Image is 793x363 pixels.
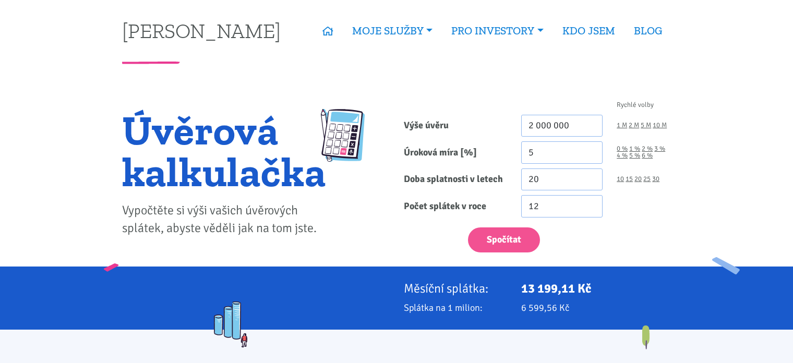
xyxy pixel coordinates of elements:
a: 2 M [629,122,639,129]
a: 10 M [653,122,667,129]
a: 1 % [629,146,640,152]
p: Splátka na 1 milion: [404,300,507,315]
p: 13 199,11 Kč [521,281,671,296]
a: 4 % [617,152,628,159]
p: Vypočtěte si výši vašich úvěrových splátek, abyste věděli jak na tom jste. [122,202,326,237]
a: 30 [652,176,659,183]
a: 0 % [617,146,628,152]
a: 5 % [629,152,640,159]
a: 15 [626,176,633,183]
label: Doba splatnosti v letech [397,168,514,191]
h1: Úvěrová kalkulačka [122,109,326,192]
p: Měsíční splátka: [404,281,507,296]
a: PRO INVESTORY [442,19,552,43]
a: 25 [643,176,651,183]
a: [PERSON_NAME] [122,20,281,41]
label: Úroková míra [%] [397,141,514,164]
a: 5 M [641,122,651,129]
p: 6 599,56 Kč [521,300,671,315]
a: 20 [634,176,642,183]
label: Počet splátek v roce [397,195,514,217]
a: 10 [617,176,624,183]
a: MOJE SLUŽBY [343,19,442,43]
a: 6 % [642,152,653,159]
label: Výše úvěru [397,115,514,137]
span: Rychlé volby [617,102,654,108]
a: BLOG [624,19,671,43]
a: 1 M [617,122,627,129]
button: Spočítat [468,227,540,253]
a: 2 % [642,146,653,152]
a: 3 % [654,146,665,152]
a: KDO JSEM [553,19,624,43]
